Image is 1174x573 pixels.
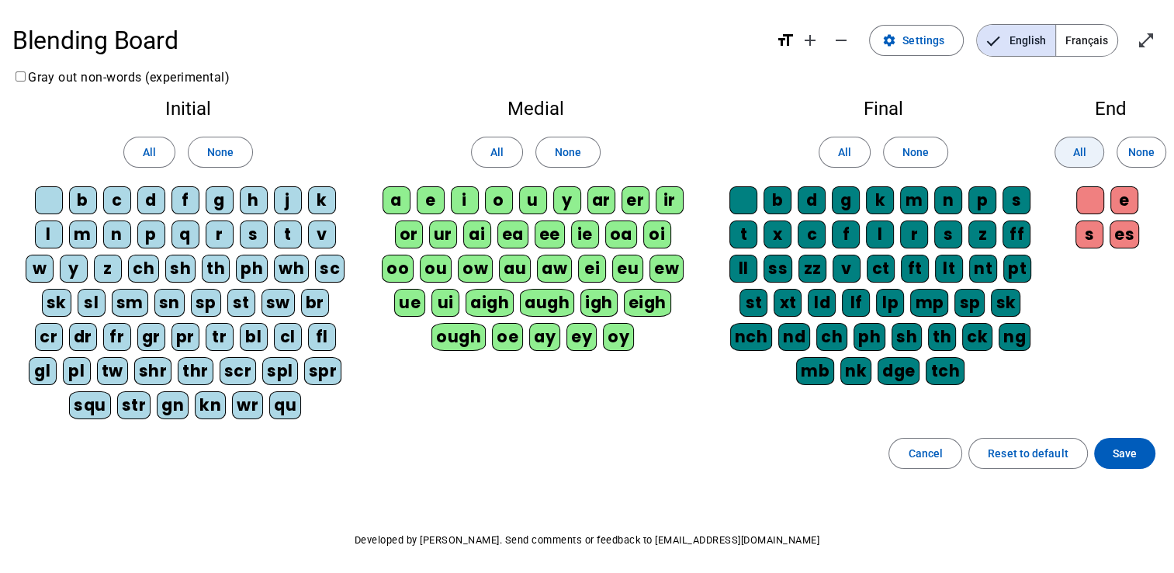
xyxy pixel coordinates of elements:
div: ey [566,323,597,351]
mat-icon: add [801,31,819,50]
div: oo [382,255,414,283]
div: ld [808,289,836,317]
div: k [308,186,336,214]
div: c [103,186,131,214]
div: ou [420,255,452,283]
button: None [883,137,948,168]
div: e [417,186,445,214]
span: Cancel [908,444,943,463]
div: ur [429,221,457,248]
div: ow [458,255,493,283]
div: sm [112,289,148,317]
div: a [383,186,410,214]
div: p [137,221,165,248]
div: zz [798,255,826,283]
h2: End [1072,99,1149,118]
div: es [1110,221,1139,248]
div: tw [97,357,128,385]
div: sn [154,289,185,317]
div: oy [603,323,634,351]
div: ew [649,255,684,283]
button: None [1117,137,1166,168]
div: fl [308,323,336,351]
span: English [977,25,1055,56]
span: None [1128,143,1155,161]
div: r [206,221,234,248]
div: st [227,289,255,317]
div: sk [991,289,1020,317]
div: xt [774,289,802,317]
mat-icon: remove [832,31,850,50]
div: scr [220,357,257,385]
div: r [900,221,928,248]
span: All [1072,143,1086,161]
div: thr [178,357,213,385]
h2: Initial [25,99,352,118]
div: n [103,221,131,248]
div: ch [816,323,847,351]
div: e [1110,186,1138,214]
div: ue [394,289,425,317]
button: None [535,137,601,168]
span: All [143,143,156,161]
button: Enter full screen [1131,25,1162,56]
div: s [1075,221,1103,248]
div: ng [999,323,1030,351]
div: lp [876,289,904,317]
button: All [1055,137,1104,168]
div: pr [171,323,199,351]
div: ay [529,323,560,351]
div: cr [35,323,63,351]
div: ui [431,289,459,317]
div: gl [29,357,57,385]
div: l [35,221,63,248]
div: s [1003,186,1030,214]
button: All [471,137,523,168]
button: Increase font size [795,25,826,56]
div: ct [867,255,895,283]
button: Reset to default [968,438,1088,469]
div: nd [778,323,810,351]
div: y [553,186,581,214]
div: d [137,186,165,214]
div: ch [128,255,159,283]
div: eigh [624,289,671,317]
div: ough [431,323,486,351]
div: oa [605,221,637,248]
h2: Medial [376,99,695,118]
div: mp [910,289,948,317]
div: y [60,255,88,283]
div: ea [497,221,528,248]
h1: Blending Board [12,16,764,65]
div: j [274,186,302,214]
div: sh [892,323,922,351]
div: wh [274,255,309,283]
div: lf [842,289,870,317]
div: z [968,221,996,248]
div: c [798,221,826,248]
div: kn [195,391,226,419]
div: eu [612,255,643,283]
div: m [900,186,928,214]
div: wr [232,391,263,419]
button: Save [1094,438,1155,469]
div: au [499,255,531,283]
span: Français [1056,25,1117,56]
div: dge [878,357,920,385]
div: m [69,221,97,248]
div: w [26,255,54,283]
div: ft [901,255,929,283]
div: n [934,186,962,214]
div: sw [261,289,295,317]
div: lt [935,255,963,283]
div: gr [137,323,165,351]
div: u [519,186,547,214]
div: mb [796,357,834,385]
div: fr [103,323,131,351]
div: sp [191,289,221,317]
div: th [928,323,956,351]
div: t [729,221,757,248]
p: Developed by [PERSON_NAME]. Send comments or feedback to [EMAIL_ADDRESS][DOMAIN_NAME] [12,531,1162,550]
div: augh [520,289,574,317]
div: spr [304,357,342,385]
